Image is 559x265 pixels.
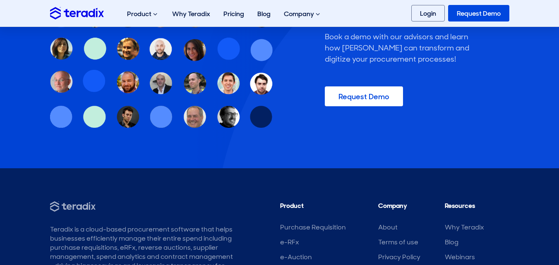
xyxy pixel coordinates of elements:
a: Blog [251,1,277,27]
a: Request Demo [325,86,403,106]
a: Blog [445,238,458,246]
li: Product [280,201,354,215]
div: Company [277,1,328,27]
img: Teradix logo [50,7,104,19]
a: Webinars [445,253,475,261]
a: About [378,223,398,232]
a: e-RFx [280,238,299,246]
img: Teradix - Source Smarter [50,201,96,212]
a: Login [411,5,445,21]
li: Resources [445,201,509,215]
a: Pricing [217,1,251,27]
div: Book a demo with our advisors and learn how [PERSON_NAME] can transform and digitize your procure... [325,31,474,65]
iframe: Chatbot [504,210,547,253]
div: Product [120,1,166,27]
a: Privacy Policy [378,253,420,261]
a: Why Teradix [445,223,484,232]
a: Why Teradix [166,1,217,27]
a: e-Auction [280,253,312,261]
a: Terms of use [378,238,418,246]
a: Request Demo [448,5,509,21]
li: Company [378,201,420,215]
a: Purchase Requisition [280,223,346,232]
